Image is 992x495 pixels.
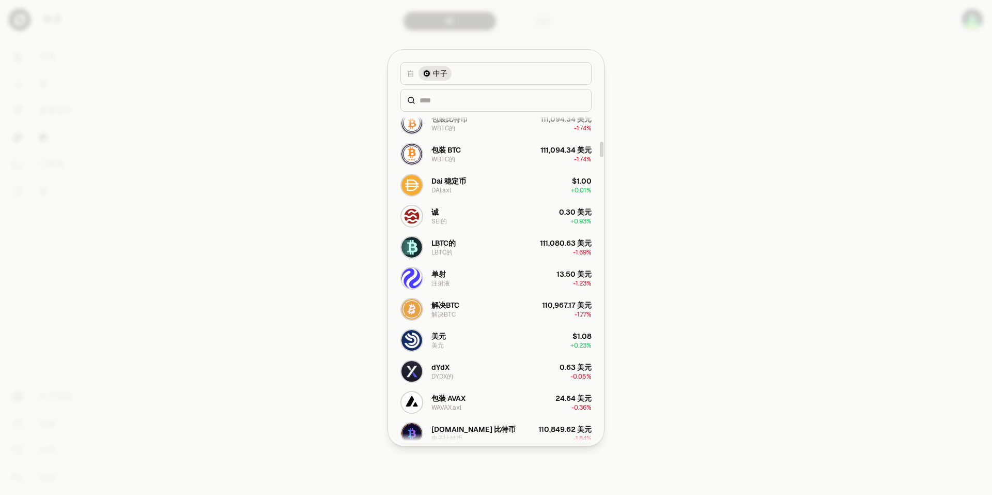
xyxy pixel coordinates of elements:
img: LBTC标志 [401,237,422,258]
div: 0.30 美元 [559,207,592,217]
div: $1.08 [572,331,592,341]
div: 美元 [431,341,444,350]
div: 解决BTC [431,300,459,310]
span: -0.36% [571,403,592,412]
div: 110,849.62 美元 [538,424,592,434]
span: -1.74% [574,124,592,132]
div: 110,967.17 美元 [542,300,592,310]
span: 自 [407,68,414,79]
div: LBTC的 [431,238,456,248]
button: USDY标志美元美元$1.08+0.23% [394,325,598,356]
div: 注射液 [431,279,450,288]
button: WAVAX.axl 徽标包装 AVAXWAVAX.axl24.64 美元-0.36% [394,387,598,418]
button: 自中子标志中子 [400,62,592,85]
img: WBTC 标志 [401,144,422,164]
div: [DOMAIN_NAME] 比特币 [431,424,516,434]
div: 单射 [431,269,446,279]
div: 包装比特币 [431,114,468,124]
img: DYDX标志 [401,361,422,382]
div: WBTC的 [431,124,455,132]
button: eBTC标志[DOMAIN_NAME] 比特币电子比特币110,849.62 美元-1.84% [394,418,598,449]
span: -1.84% [573,434,592,443]
div: 解决BTC [431,310,456,319]
div: WBTC的 [431,155,455,163]
button: INJ 标志单射注射液13.50 美元-1.23% [394,263,598,294]
div: 美元 [431,331,446,341]
div: 111,094.34 美元 [540,145,592,155]
span: + 0.01% [571,186,592,194]
div: 24.64 美元 [555,393,592,403]
div: WAVAX.axl [431,403,461,412]
span: -1.23% [573,279,592,288]
div: LBTC的 [431,248,453,257]
img: 中子标志 [424,70,430,77]
button: DAI.axl 标志Dai 稳定币DAI.axl$1.00+0.01% [394,170,598,201]
div: 包装 AVAX [431,393,466,403]
span: -1.69% [573,248,592,257]
span: + 0.93% [570,217,592,226]
img: SolvBTC 徽标 [401,299,422,320]
button: WBTC 标志包装 BTCWBTC的111,094.34 美元-1.74% [394,139,598,170]
img: WBTC 标志 [401,113,422,133]
div: 包装 BTC [431,145,461,155]
div: 13.50 美元 [556,269,592,279]
div: 电子比特币 [431,434,462,443]
img: eBTC标志 [401,423,422,444]
div: Dai 稳定币 [431,176,466,186]
div: dYdX [431,362,450,372]
div: 诚 [431,207,439,217]
img: INJ 标志 [401,268,422,289]
button: SolvBTC 徽标解决BTC解决BTC110,967.17 美元-1.77% [394,294,598,325]
img: DAI.axl 标志 [401,175,422,196]
span: -1.77% [575,310,592,319]
img: WAVAX.axl 徽标 [401,392,422,413]
button: DYDX标志dYdXDYDX的0.63 美元-0.05% [394,356,598,387]
img: SEI标志 [401,206,422,227]
button: LBTC标志LBTC的LBTC的111,080.63 美元-1.69% [394,232,598,263]
span: -1.74% [574,155,592,163]
div: 111,094.34 美元 [540,114,592,124]
span: + 0.23% [570,341,592,350]
span: 中子 [433,68,447,79]
button: SEI标志诚SEI的0.30 美元+0.93% [394,201,598,232]
div: $1.00 [572,176,592,186]
button: WBTC 标志包装比特币WBTC的111,094.34 美元-1.74% [394,108,598,139]
div: DAI.axl [431,186,451,194]
img: USDY标志 [401,330,422,351]
div: DYDX的 [431,372,453,381]
div: SEI的 [431,217,447,226]
span: -0.05% [570,372,592,381]
div: 111,080.63 美元 [540,238,592,248]
div: 0.63 美元 [560,362,592,372]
